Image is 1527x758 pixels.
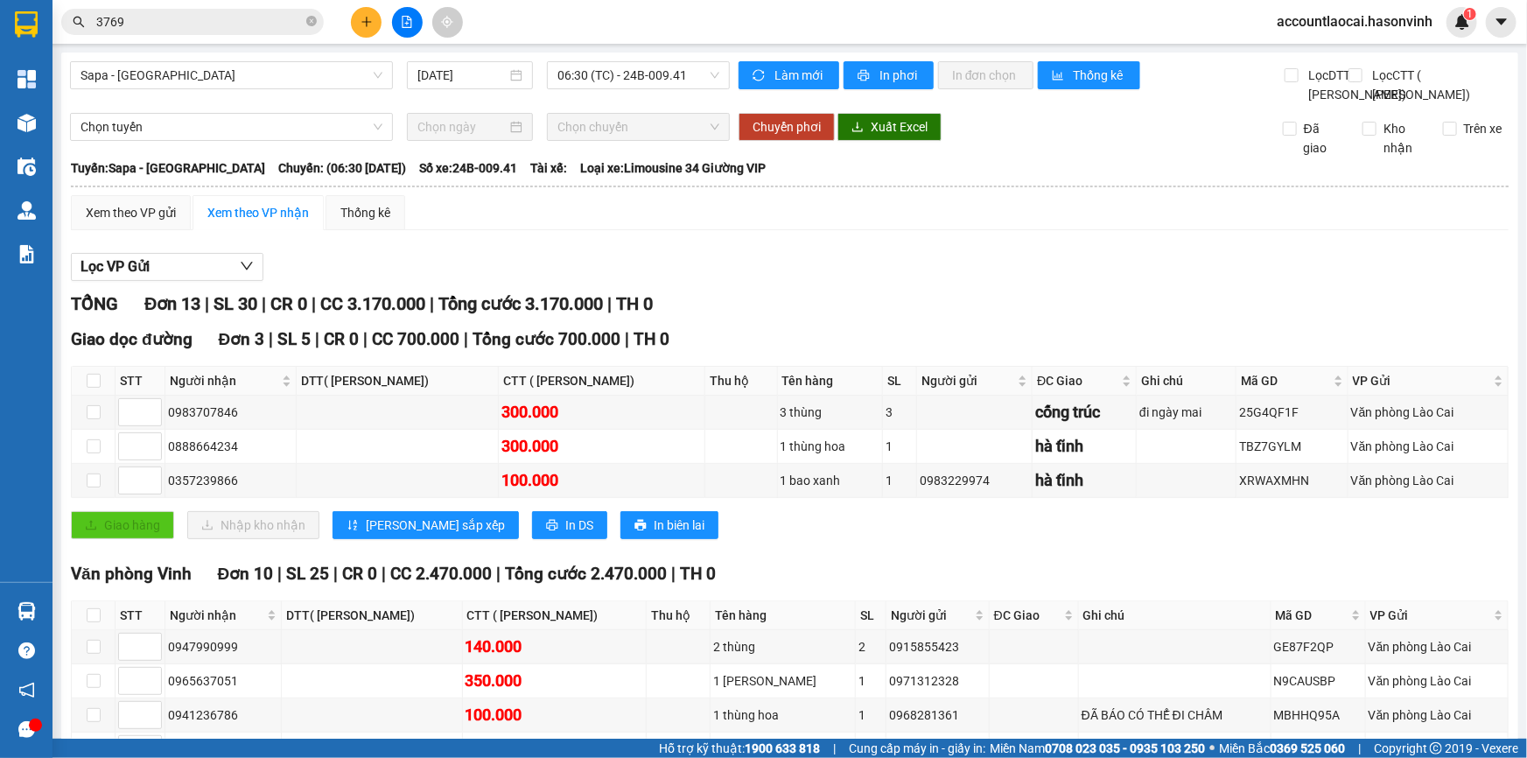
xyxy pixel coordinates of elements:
button: uploadGiao hàng [71,511,174,539]
th: Tên hàng [778,367,883,396]
span: SL 30 [214,293,257,314]
th: Thu hộ [705,367,777,396]
span: download [851,121,864,135]
div: 0968281361 [889,705,986,725]
img: warehouse-icon [18,602,36,621]
div: hà tĩnh [1035,434,1133,459]
button: file-add [392,7,423,38]
span: Thống kê [1074,66,1126,85]
span: printer [634,519,647,533]
div: cống trúc [1035,400,1133,425]
td: MBHHQ95A [1271,698,1366,733]
div: 0941236786 [168,705,278,725]
div: Thống kê [340,203,390,222]
span: | [625,329,629,349]
input: Chọn ngày [417,117,507,137]
span: 1 [1467,8,1473,20]
span: Cung cấp máy in - giấy in: [849,739,985,758]
span: close-circle [306,14,317,31]
button: printerIn biên lai [620,511,718,539]
span: message [18,721,35,738]
span: sort-ascending [347,519,359,533]
div: 140.000 [466,635,643,659]
img: warehouse-icon [18,114,36,132]
span: Người nhận [170,371,278,390]
div: Xem theo VP gửi [86,203,176,222]
span: Lọc CTT ( [PERSON_NAME]) [1365,66,1473,104]
span: | [312,293,316,314]
span: Lọc VP Gửi [81,256,150,277]
span: | [277,564,282,584]
td: N9CAUSBP [1271,664,1366,698]
button: printerIn DS [532,511,607,539]
span: TH 0 [616,293,653,314]
span: ĐC Giao [1037,371,1118,390]
button: sort-ascending[PERSON_NAME] sắp xếp [333,511,519,539]
span: down [240,259,254,273]
div: 25G4QF1F [1239,403,1345,422]
span: | [262,293,266,314]
div: TBZ7GYLM [1239,437,1345,456]
div: 0915855423 [889,637,986,656]
div: Xem theo VP nhận [207,203,309,222]
span: ĐC Giao [994,606,1061,625]
th: Ghi chú [1079,601,1271,630]
span: [PERSON_NAME] sắp xếp [366,516,505,535]
span: | [363,329,368,349]
div: 300.000 [501,434,702,459]
span: Trên xe [1457,119,1509,138]
div: 300.000 [501,400,702,425]
strong: 0708 023 035 - 0935 103 250 [1045,741,1205,755]
div: 0888664234 [168,437,293,456]
span: printer [858,69,872,83]
div: 1 [PERSON_NAME] [713,671,852,691]
span: CC 2.470.000 [390,564,492,584]
input: 15/10/2025 [417,66,507,85]
th: Ghi chú [1137,367,1236,396]
span: Kho nhận [1376,119,1429,158]
div: 0965637051 [168,671,278,691]
div: Văn phòng Lào Cai [1369,705,1505,725]
img: warehouse-icon [18,158,36,176]
div: 0971312328 [889,671,986,691]
span: Số xe: 24B-009.41 [419,158,517,178]
span: TH 0 [680,564,716,584]
span: bar-chart [1052,69,1067,83]
span: | [464,329,468,349]
th: DTT( [PERSON_NAME]) [297,367,500,396]
span: 06:30 (TC) - 24B-009.41 [557,62,719,88]
div: MBHHQ95A [1274,705,1362,725]
button: syncLàm mới [739,61,839,89]
span: caret-down [1494,14,1509,30]
th: SL [856,601,886,630]
span: Miền Nam [990,739,1205,758]
div: 1 thùng hoa [781,437,879,456]
span: search [73,16,85,28]
span: Chuyến: (06:30 [DATE]) [278,158,406,178]
strong: 1900 633 818 [745,741,820,755]
span: | [607,293,612,314]
span: Tài xế: [530,158,567,178]
span: | [205,293,209,314]
td: XRWAXMHN [1236,464,1348,498]
span: Đã giao [1297,119,1349,158]
img: warehouse-icon [18,201,36,220]
span: CR 0 [324,329,359,349]
div: 3 thùng [781,403,879,422]
button: Chuyển phơi [739,113,835,141]
span: Làm mới [774,66,825,85]
span: sync [753,69,767,83]
button: caret-down [1486,7,1516,38]
b: Tuyến: Sapa - [GEOGRAPHIC_DATA] [71,161,265,175]
div: 100.000 [466,703,643,727]
span: Đơn 10 [218,564,274,584]
div: 1 [886,437,914,456]
div: 3 [886,403,914,422]
div: 2 [858,637,883,656]
div: 0357239866 [168,471,293,490]
span: TỔNG [71,293,118,314]
span: SL 25 [286,564,329,584]
span: plus [361,16,373,28]
span: CC 700.000 [372,329,459,349]
div: N9CAUSBP [1274,671,1362,691]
